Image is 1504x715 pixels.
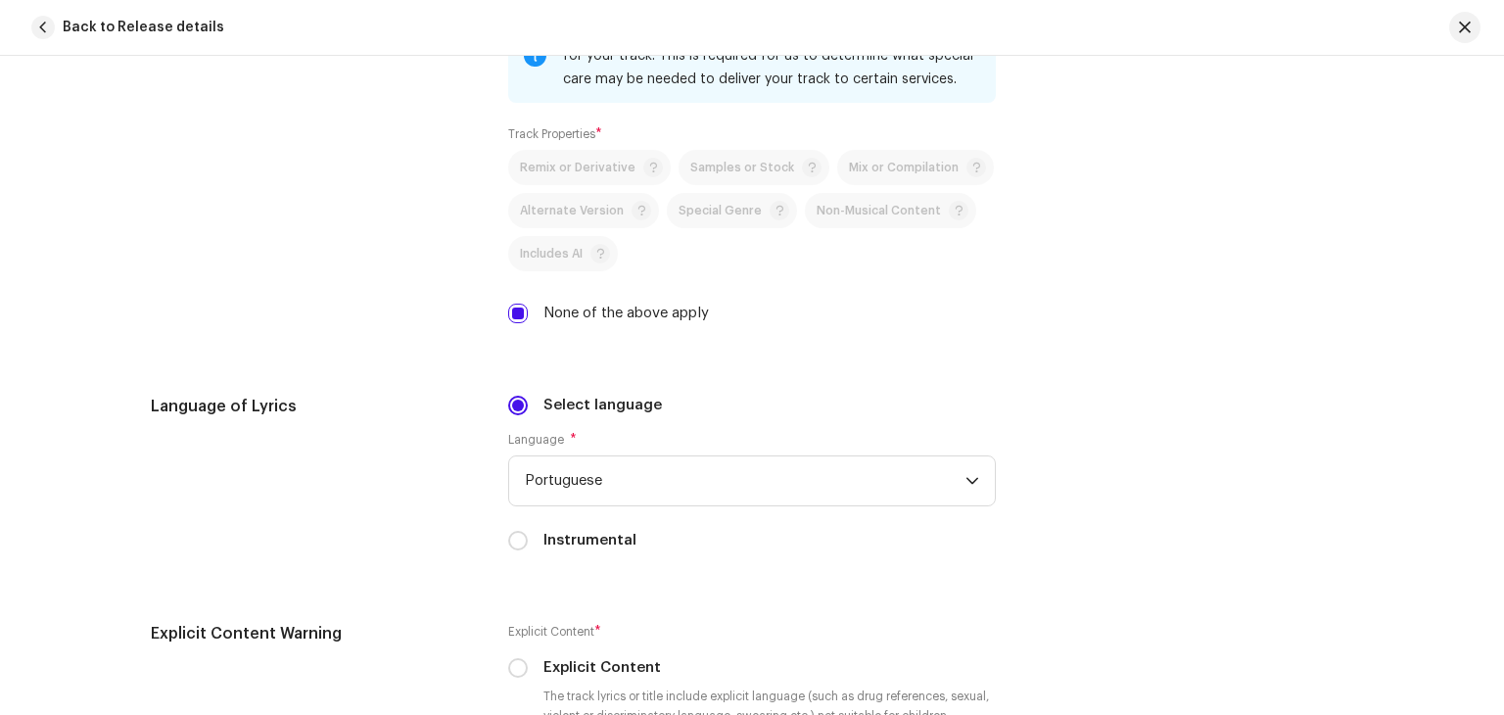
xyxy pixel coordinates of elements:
[543,395,662,416] label: Select language
[508,432,577,448] label: Language
[543,530,636,551] label: Instrumental
[543,303,709,324] label: None of the above apply
[508,622,594,642] small: Explicit Content
[508,126,602,142] label: Track Properties
[151,622,477,645] h5: Explicit Content Warning
[563,21,980,91] div: Please review the following options and select as many as apply for your track. This is required ...
[151,395,477,418] h5: Language of Lyrics
[965,456,979,505] div: dropdown trigger
[543,657,661,679] label: Explicit Content
[525,456,965,505] span: Portuguese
